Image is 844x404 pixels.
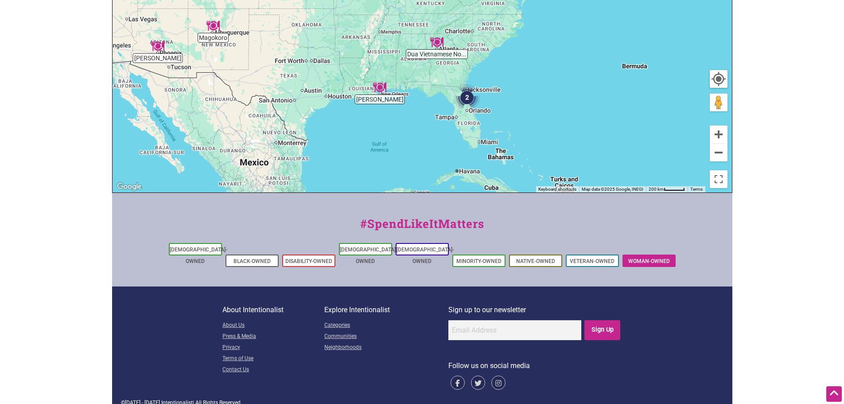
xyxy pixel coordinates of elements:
[584,320,620,340] input: Sign Up
[206,19,220,32] div: Magokoro
[233,258,271,264] a: Black-Owned
[456,258,502,264] a: Minority-Owned
[448,320,581,340] input: Email Address
[222,342,324,353] a: Privacy
[628,258,670,264] a: Woman-Owned
[570,258,615,264] a: Veteran-Owned
[324,304,448,316] p: Explore Intentionalist
[170,247,227,264] a: [DEMOGRAPHIC_DATA]-Owned
[430,35,443,49] div: Dua Vietnamese Noodle Soup
[516,258,555,264] a: Native-Owned
[582,187,643,192] span: Map data ©2025 Google, INEGI
[710,144,727,161] button: Zoom out
[324,320,448,331] a: Categories
[826,386,842,402] div: Scroll Back to Top
[324,342,448,353] a: Neighborhoods
[538,186,576,192] button: Keyboard shortcuts
[448,304,622,316] p: Sign up to our newsletter
[373,81,386,94] div: Morrow's
[710,126,727,143] button: Zoom in
[222,304,324,316] p: About Intentionalist
[222,365,324,376] a: Contact Us
[222,353,324,365] a: Terms of Use
[222,320,324,331] a: About Us
[710,94,727,111] button: Drag Pegman onto the map to open Street View
[222,331,324,342] a: Press & Media
[709,170,727,188] button: Toggle fullscreen view
[324,331,448,342] a: Communities
[397,247,454,264] a: [DEMOGRAPHIC_DATA]-Owned
[649,187,664,192] span: 200 km
[340,247,397,264] a: [DEMOGRAPHIC_DATA]-Owned
[646,186,688,192] button: Map Scale: 200 km per 44 pixels
[690,187,703,192] a: Terms
[115,181,144,192] a: Open this area in Google Maps (opens a new window)
[448,360,622,372] p: Follow us on social media
[151,39,164,53] div: Harumi Sushi
[115,181,144,192] img: Google
[710,70,727,88] button: Your Location
[285,258,332,264] a: Disability-Owned
[454,84,480,111] div: 2
[112,215,732,241] div: #SpendLikeItMatters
